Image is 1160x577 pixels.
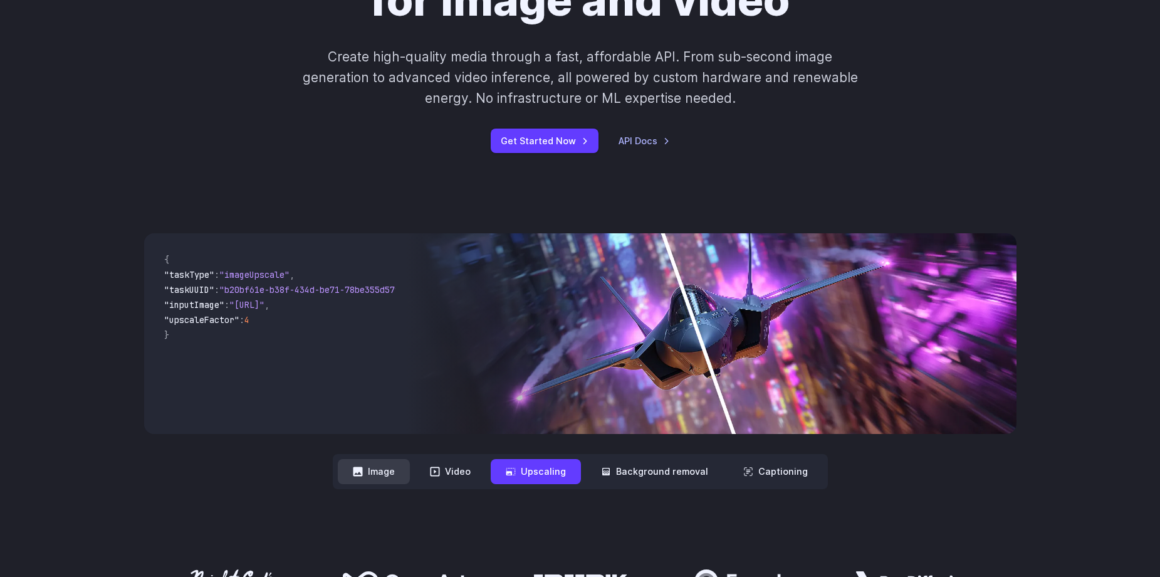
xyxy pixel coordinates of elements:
[219,269,290,280] span: "imageUpscale"
[491,129,598,153] a: Get Started Now
[229,299,264,310] span: "[URL]"
[244,314,249,326] span: 4
[164,269,214,280] span: "taskType"
[586,459,723,484] button: Background removal
[728,459,823,484] button: Captioning
[301,46,859,109] p: Create high-quality media through a fast, affordable API. From sub-second image generation to adv...
[164,314,239,326] span: "upscaleFactor"
[338,459,410,484] button: Image
[405,233,1016,434] img: Futuristic stealth jet streaking through a neon-lit cityscape with glowing purple exhaust
[264,299,269,310] span: ,
[214,284,219,295] span: :
[290,269,295,280] span: ,
[415,459,486,484] button: Video
[491,459,581,484] button: Upscaling
[619,134,670,148] a: API Docs
[164,329,169,341] span: }
[219,284,410,295] span: "b20bf61e-b38f-434d-be71-78be355d5795"
[239,314,244,326] span: :
[164,284,214,295] span: "taskUUID"
[214,269,219,280] span: :
[164,254,169,265] span: {
[224,299,229,310] span: :
[164,299,224,310] span: "inputImage"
